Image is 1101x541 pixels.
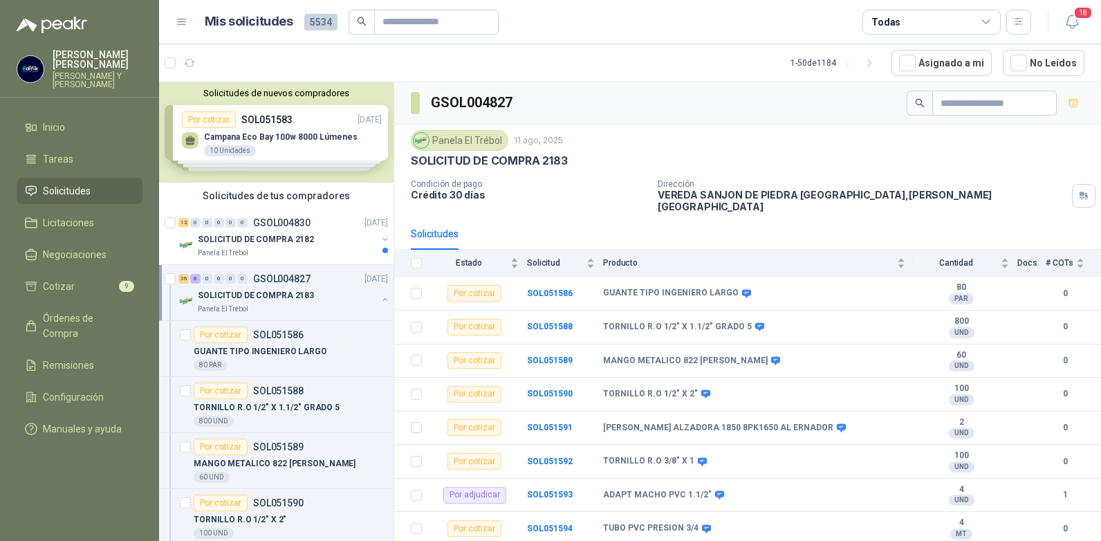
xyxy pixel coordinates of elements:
[198,233,314,246] p: SOLICITUD DE COMPRA 2182
[194,345,327,358] p: GUANTE TIPO INGENIERO LARGO
[1046,421,1084,434] b: 0
[178,274,189,284] div: 36
[949,394,974,405] div: UND
[225,218,236,228] div: 0
[178,237,195,253] img: Company Logo
[1046,250,1101,277] th: # COTs
[949,293,974,304] div: PAR
[53,72,142,89] p: [PERSON_NAME] Y [PERSON_NAME]
[43,120,65,135] span: Inicio
[253,386,304,396] p: SOL051588
[253,330,304,340] p: SOL051586
[527,322,573,331] b: SOL051588
[205,12,293,32] h1: Mis solicitudes
[165,88,388,98] button: Solicitudes de nuevos compradores
[214,218,224,228] div: 0
[447,386,501,403] div: Por cotizar
[1046,354,1084,367] b: 0
[194,439,248,455] div: Por cotizar
[527,524,573,533] a: SOL051594
[17,384,142,410] a: Configuración
[159,321,394,377] a: Por cotizarSOL051586GUANTE TIPO INGENIERO LARGO80 PAR
[194,327,248,343] div: Por cotizar
[190,274,201,284] div: 6
[447,453,501,470] div: Por cotizar
[17,114,142,140] a: Inicio
[447,520,501,537] div: Por cotizar
[527,423,573,432] a: SOL051591
[914,350,1009,361] b: 60
[447,285,501,302] div: Por cotizar
[447,419,501,436] div: Por cotizar
[178,214,391,259] a: 12 0 0 0 0 0 GSOL004830[DATE] Company LogoSOLICITUD DE COMPRA 2182Panela El Trébol
[914,316,1009,327] b: 800
[1046,387,1084,401] b: 0
[914,258,998,268] span: Cantidad
[949,495,974,506] div: UND
[430,250,527,277] th: Estado
[527,288,573,298] b: SOL051586
[527,457,573,466] a: SOL051592
[891,50,992,76] button: Asignado a mi
[1046,258,1073,268] span: # COTs
[603,288,739,299] b: GUANTE TIPO INGENIERO LARGO
[603,356,768,367] b: MANGO METALICO 822 [PERSON_NAME]
[447,352,501,369] div: Por cotizar
[43,215,94,230] span: Licitaciones
[430,258,508,268] span: Estado
[237,218,248,228] div: 0
[194,401,340,414] p: TORNILLO R.O 1/2" X 1.1/2" GRADO 5
[1046,455,1084,468] b: 0
[194,383,248,399] div: Por cotizar
[914,417,1009,428] b: 2
[253,442,304,452] p: SOL051589
[17,352,142,378] a: Remisiones
[949,428,974,439] div: UND
[527,490,573,499] b: SOL051593
[1046,488,1084,502] b: 1
[17,305,142,347] a: Órdenes de Compra
[194,495,248,511] div: Por cotizar
[194,472,230,483] div: 60 UND
[1017,250,1046,277] th: Docs
[43,311,129,341] span: Órdenes de Compra
[915,98,925,108] span: search
[603,523,698,534] b: TUBO PVC PRESION 3/4
[178,293,195,309] img: Company Logo
[949,327,974,338] div: UND
[357,17,367,26] span: search
[603,423,833,434] b: [PERSON_NAME] ALZADORA 1850 8PK1650 AL ERNADOR
[194,457,355,470] p: MANGO METALICO 822 [PERSON_NAME]
[431,92,515,113] h3: GSOL004827
[253,218,311,228] p: GSOL004830
[364,273,388,286] p: [DATE]
[198,304,248,315] p: Panela El Trébol
[658,179,1066,189] p: Dirección
[914,517,1009,529] b: 4
[253,498,304,508] p: SOL051590
[119,281,134,292] span: 9
[214,274,224,284] div: 0
[17,178,142,204] a: Solicitudes
[414,133,429,148] img: Company Logo
[253,274,311,284] p: GSOL004827
[527,258,584,268] span: Solicitud
[447,319,501,336] div: Por cotizar
[658,189,1066,212] p: VEREDA SANJON DE PIEDRA [GEOGRAPHIC_DATA] , [PERSON_NAME][GEOGRAPHIC_DATA]
[159,183,394,209] div: Solicitudes de tus compradores
[949,360,974,372] div: UND
[443,487,506,504] div: Por adjudicar
[198,289,314,302] p: SOLICITUD DE COMPRA 2183
[1046,320,1084,333] b: 0
[17,416,142,442] a: Manuales y ayuda
[527,389,573,398] a: SOL051590
[1060,10,1084,35] button: 18
[194,416,234,427] div: 800 UND
[1046,522,1084,535] b: 0
[914,450,1009,461] b: 100
[202,218,212,228] div: 0
[603,250,914,277] th: Producto
[17,273,142,300] a: Cotizar9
